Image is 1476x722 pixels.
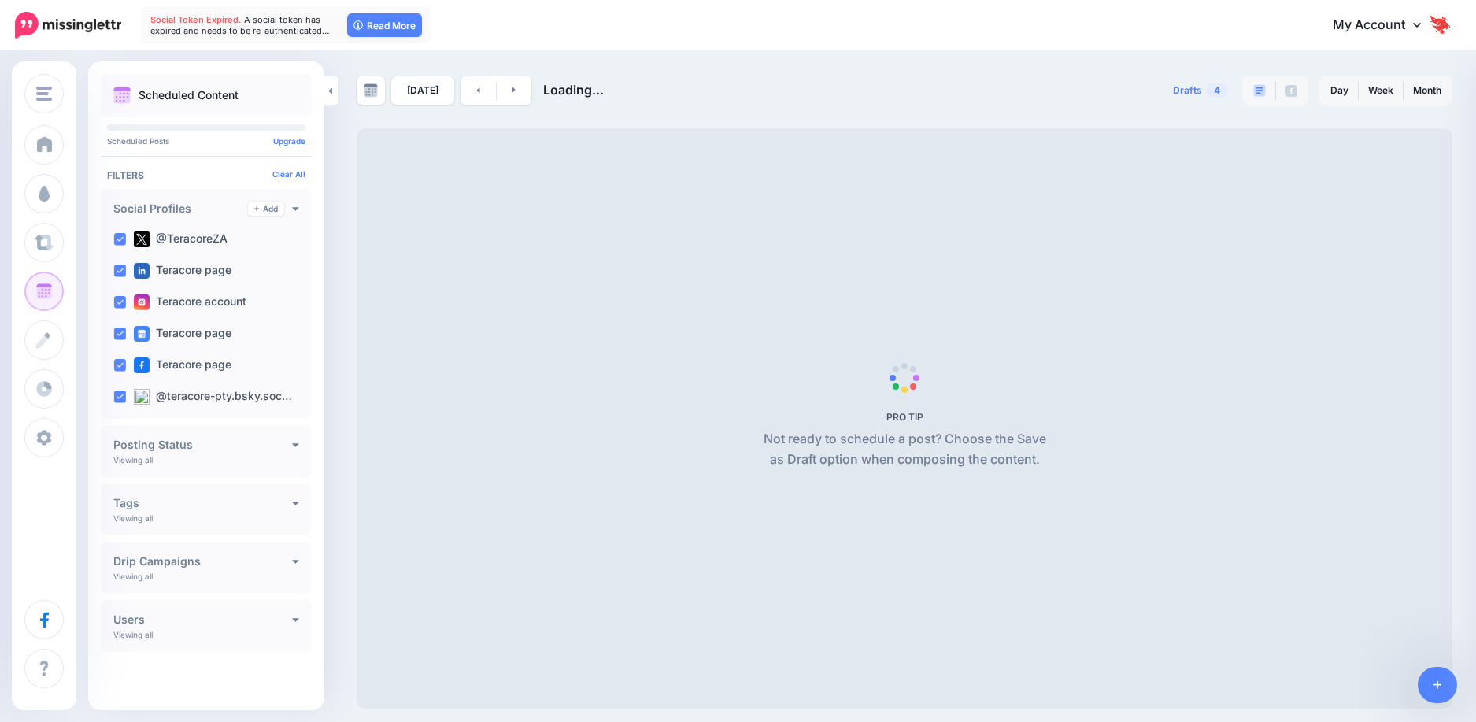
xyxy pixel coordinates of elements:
p: Viewing all [113,630,153,639]
p: Viewing all [113,572,153,581]
img: menu.png [36,87,52,101]
img: facebook-grey-square.png [1285,85,1297,97]
label: Teracore account [134,294,246,310]
h4: Posting Status [113,439,292,450]
p: Scheduled Posts [107,137,305,145]
p: Viewing all [113,513,153,523]
a: Add [248,202,284,216]
p: Viewing all [113,455,153,465]
p: Not ready to schedule a post? Choose the Save as Draft option when composing the content. [757,429,1052,470]
label: Teracore page [134,326,231,342]
a: My Account [1317,6,1452,45]
label: Teracore page [134,263,231,279]
span: Loading... [543,82,604,98]
span: Social Token Expired. [150,14,242,25]
label: @TeracoreZA [134,231,228,247]
span: Drafts [1173,86,1202,95]
img: Missinglettr [15,12,121,39]
h4: Social Profiles [113,203,248,214]
span: 4 [1206,83,1228,98]
a: Clear All [272,169,305,179]
img: calendar-grey-darker.png [364,83,378,98]
label: Teracore page [134,357,231,373]
h4: Tags [113,498,292,509]
label: @teracore-pty.bsky.soc… [134,389,292,405]
img: paragraph-boxed.png [1253,84,1266,97]
img: bluesky-square.png [134,389,150,405]
span: A social token has expired and needs to be re-authenticated… [150,14,330,36]
a: [DATE] [391,76,454,105]
a: Upgrade [273,136,305,146]
p: Scheduled Content [139,90,239,101]
h4: Drip Campaigns [113,556,292,567]
img: calendar.png [113,87,131,104]
a: Day [1321,78,1358,103]
img: instagram-square.png [134,294,150,310]
a: Read More [347,13,422,37]
img: google_business-square.png [134,326,150,342]
a: Month [1404,78,1451,103]
img: twitter-square.png [134,231,150,247]
h4: Users [113,614,292,625]
h5: PRO TIP [757,411,1052,423]
a: Drafts4 [1163,76,1237,105]
img: linkedin-square.png [134,263,150,279]
img: facebook-square.png [134,357,150,373]
a: Week [1359,78,1403,103]
h4: Filters [107,169,305,181]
